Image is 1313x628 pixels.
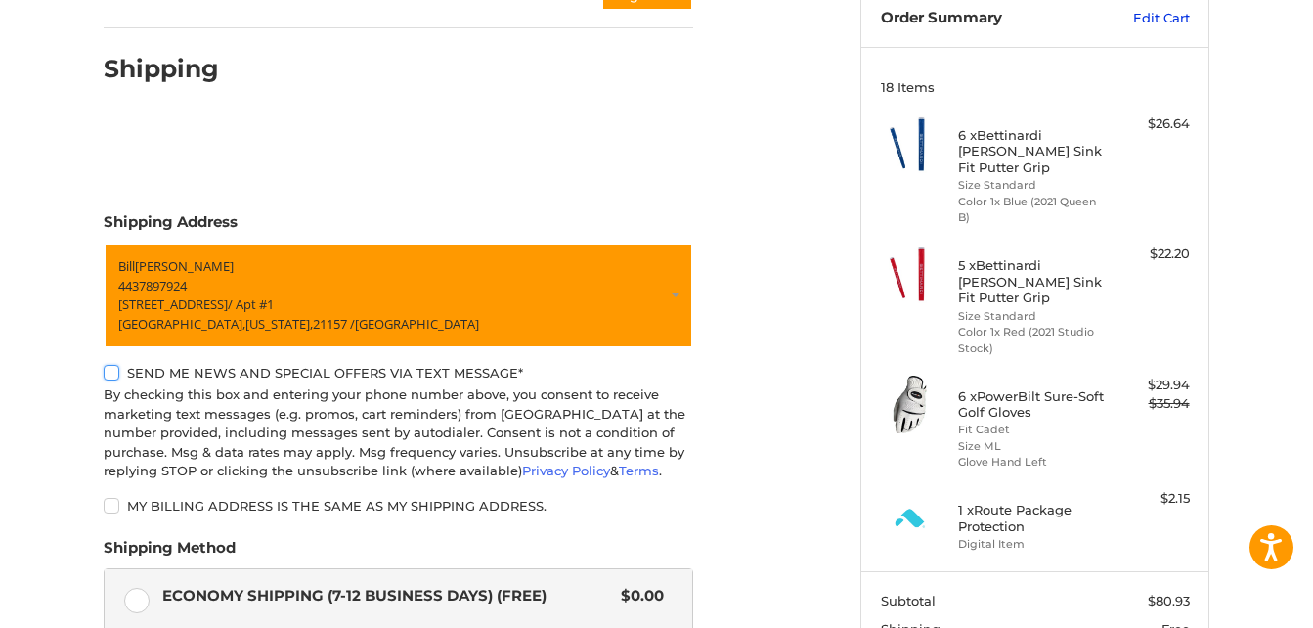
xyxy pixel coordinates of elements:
label: Send me news and special offers via text message* [104,365,693,381]
h4: 6 x Bettinardi [PERSON_NAME] Sink Fit Putter Grip [958,127,1108,175]
li: Digital Item [958,536,1108,553]
li: Color 1x Blue (2021 Queen B) [958,194,1108,226]
span: Subtotal [881,593,936,608]
span: [PERSON_NAME] [135,257,234,275]
div: $2.15 [1113,489,1190,509]
li: Fit Cadet [958,422,1108,438]
a: Enter or select a different address [104,243,693,348]
li: Color 1x Red (2021 Studio Stock) [958,324,1108,356]
h3: Order Summary [881,9,1091,28]
legend: Shipping Method [104,537,236,568]
span: / Apt #1 [228,295,274,313]
div: $26.64 [1113,114,1190,134]
span: $0.00 [611,585,664,607]
div: $35.94 [1113,394,1190,414]
li: Size Standard [958,177,1108,194]
label: My billing address is the same as my shipping address. [104,498,693,514]
div: By checking this box and entering your phone number above, you consent to receive marketing text ... [104,385,693,481]
a: Edit Cart [1091,9,1190,28]
li: Size Standard [958,308,1108,325]
span: $80.93 [1148,593,1190,608]
span: Economy Shipping (7-12 Business Days) (Free) [162,585,612,607]
span: [GEOGRAPHIC_DATA] [355,314,479,332]
span: [US_STATE], [245,314,313,332]
h4: 6 x PowerBilt Sure-Soft Golf Gloves [958,388,1108,421]
legend: Shipping Address [104,211,238,243]
a: Privacy Policy [522,463,610,478]
div: $22.20 [1113,245,1190,264]
div: $29.94 [1113,376,1190,395]
h4: 1 x Route Package Protection [958,502,1108,534]
li: Glove Hand Left [958,454,1108,471]
li: Size ML [958,438,1108,455]
span: [STREET_ADDRESS] [118,295,228,313]
h2: Shipping [104,54,219,84]
span: [GEOGRAPHIC_DATA], [118,314,245,332]
span: 21157 / [313,314,355,332]
h4: 5 x Bettinardi [PERSON_NAME] Sink Fit Putter Grip [958,257,1108,305]
span: 4437897924 [118,276,187,293]
span: Bill [118,257,135,275]
h3: 18 Items [881,79,1190,95]
a: Terms [619,463,659,478]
